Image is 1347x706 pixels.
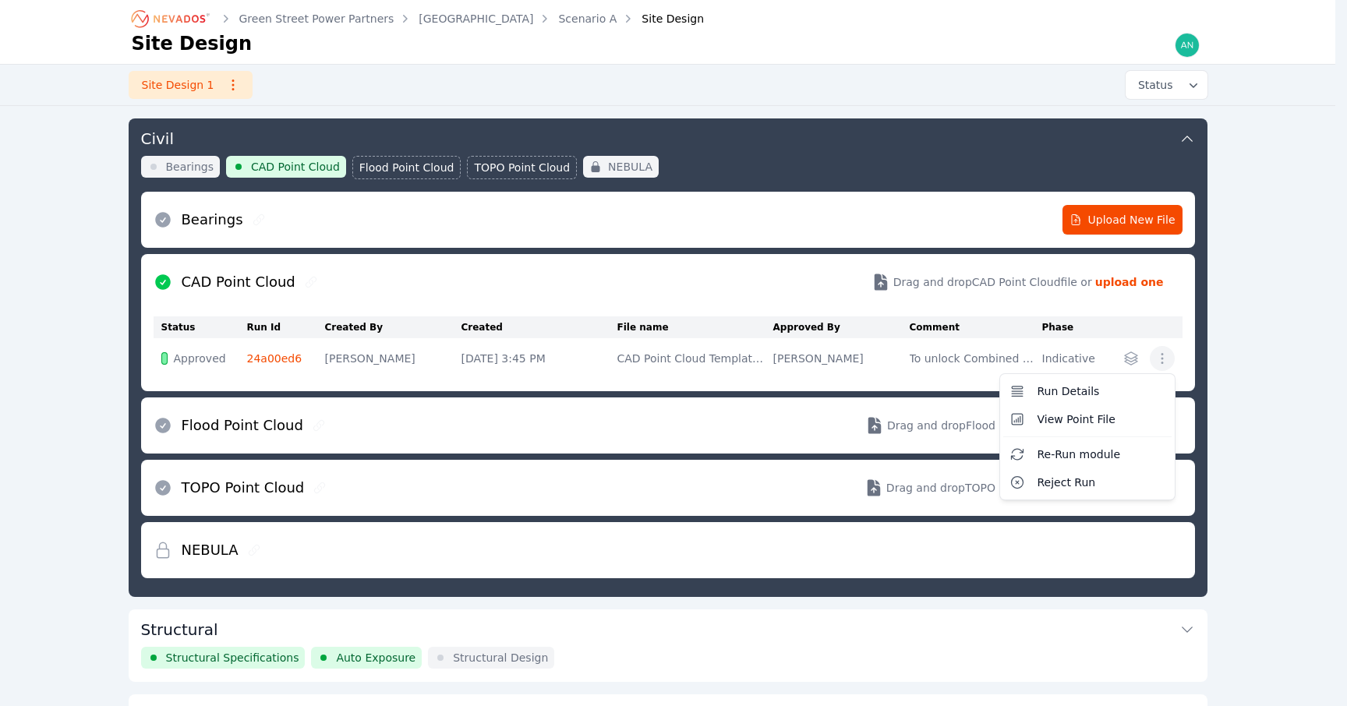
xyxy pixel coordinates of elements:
[1038,411,1115,427] span: View Point File
[1003,377,1172,405] button: Run Details
[1038,475,1096,490] span: Reject Run
[1038,383,1100,399] span: Run Details
[1038,447,1121,462] span: Re-Run module
[1003,468,1172,496] button: Reject Run
[1003,440,1172,468] button: Re-Run module
[1003,405,1172,433] button: View Point File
